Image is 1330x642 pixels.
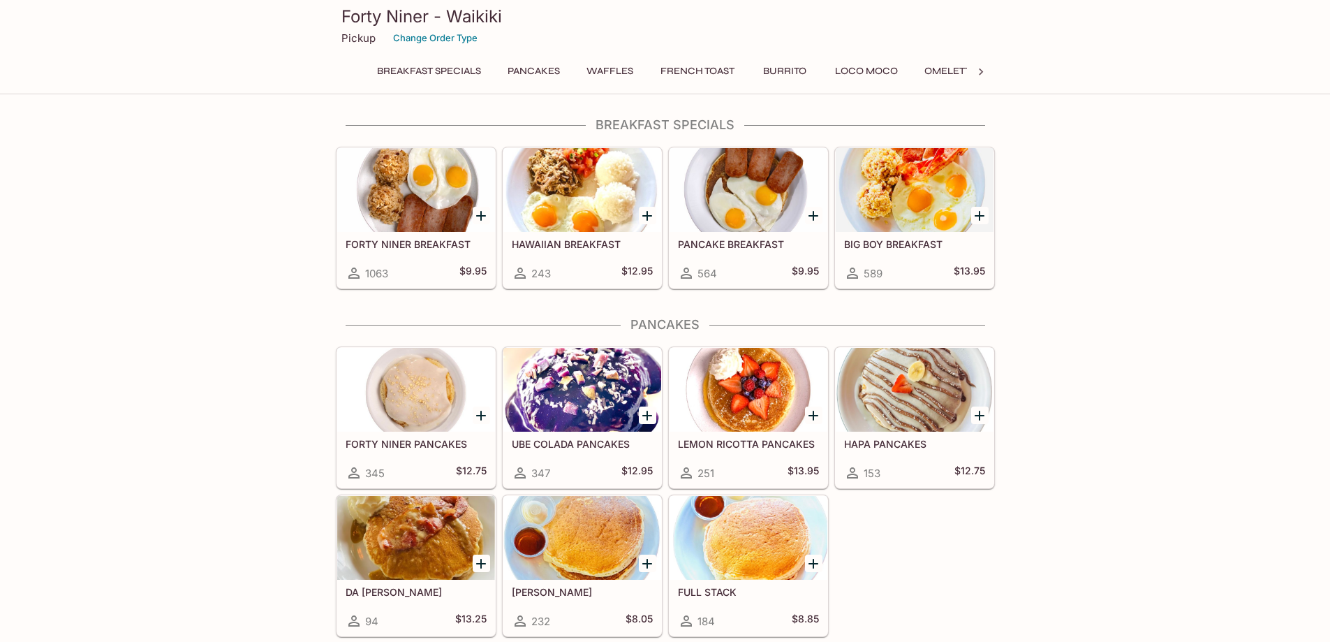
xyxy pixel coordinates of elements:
div: BIG BOY BREAKFAST [836,148,993,232]
div: DA ELVIS PANCAKES [337,496,495,580]
span: 345 [365,467,385,480]
div: FORTY NINER BREAKFAST [337,148,495,232]
a: LEMON RICOTTA PANCAKES251$13.95 [669,347,828,488]
h5: $12.95 [621,465,653,481]
h5: $9.95 [459,265,487,282]
a: UBE COLADA PANCAKES347$12.95 [503,347,662,488]
div: FORTY NINER PANCAKES [337,348,495,432]
a: [PERSON_NAME]232$8.05 [503,495,662,636]
button: Add UBE COLADA PANCAKES [639,407,656,424]
a: FORTY NINER PANCAKES345$12.75 [337,347,496,488]
span: 232 [531,615,550,628]
span: 564 [697,267,717,280]
button: Add PANCAKE BREAKFAST [805,207,822,224]
button: Change Order Type [387,27,484,49]
span: 251 [697,467,714,480]
span: 347 [531,467,550,480]
a: BIG BOY BREAKFAST589$13.95 [835,147,994,289]
h5: FULL STACK [678,586,819,598]
button: Add HAWAIIAN BREAKFAST [639,207,656,224]
h5: HAPA PANCAKES [844,438,985,450]
a: HAPA PANCAKES153$12.75 [835,347,994,488]
button: Pancakes [500,61,568,81]
a: PANCAKE BREAKFAST564$9.95 [669,147,828,289]
button: Add LEMON RICOTTA PANCAKES [805,407,822,424]
span: 243 [531,267,551,280]
h5: DA [PERSON_NAME] [346,586,487,598]
h5: $13.95 [788,465,819,481]
button: Add DA ELVIS PANCAKES [473,555,490,572]
h4: Pancakes [336,317,995,333]
a: DA [PERSON_NAME]94$13.25 [337,495,496,636]
h5: $12.75 [954,465,985,481]
h5: $13.95 [954,265,985,282]
h5: [PERSON_NAME] [512,586,653,598]
span: 589 [864,267,882,280]
div: FULL STACK [670,496,827,580]
div: PANCAKE BREAKFAST [670,148,827,232]
div: SHORT STACK [503,496,661,580]
h5: LEMON RICOTTA PANCAKES [678,438,819,450]
h5: $12.75 [456,465,487,481]
a: FULL STACK184$8.85 [669,495,828,636]
button: Add BIG BOY BREAKFAST [971,207,989,224]
h5: $8.05 [626,613,653,629]
button: Waffles [579,61,642,81]
a: FORTY NINER BREAKFAST1063$9.95 [337,147,496,289]
h5: UBE COLADA PANCAKES [512,438,653,450]
h5: FORTY NINER PANCAKES [346,438,487,450]
h5: $9.95 [792,265,819,282]
button: Add HAPA PANCAKES [971,407,989,424]
h5: PANCAKE BREAKFAST [678,238,819,250]
span: 184 [697,615,715,628]
h4: Breakfast Specials [336,117,995,133]
button: Breakfast Specials [369,61,489,81]
span: 94 [365,615,378,628]
h5: $13.25 [455,613,487,629]
h5: FORTY NINER BREAKFAST [346,238,487,250]
button: French Toast [653,61,742,81]
a: HAWAIIAN BREAKFAST243$12.95 [503,147,662,289]
h5: $12.95 [621,265,653,282]
p: Pickup [341,31,376,45]
div: HAPA PANCAKES [836,348,993,432]
div: UBE COLADA PANCAKES [503,348,661,432]
button: Add SHORT STACK [639,555,656,572]
h5: $8.85 [792,613,819,629]
h3: Forty Niner - Waikiki [341,6,989,27]
h5: BIG BOY BREAKFAST [844,238,985,250]
button: Omelettes [917,61,990,81]
button: Add FULL STACK [805,555,822,572]
span: 1063 [365,267,388,280]
button: Burrito [753,61,816,81]
button: Add FORTY NINER PANCAKES [473,407,490,424]
span: 153 [864,467,880,480]
button: Add FORTY NINER BREAKFAST [473,207,490,224]
h5: HAWAIIAN BREAKFAST [512,238,653,250]
div: LEMON RICOTTA PANCAKES [670,348,827,432]
button: Loco Moco [827,61,906,81]
div: HAWAIIAN BREAKFAST [503,148,661,232]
